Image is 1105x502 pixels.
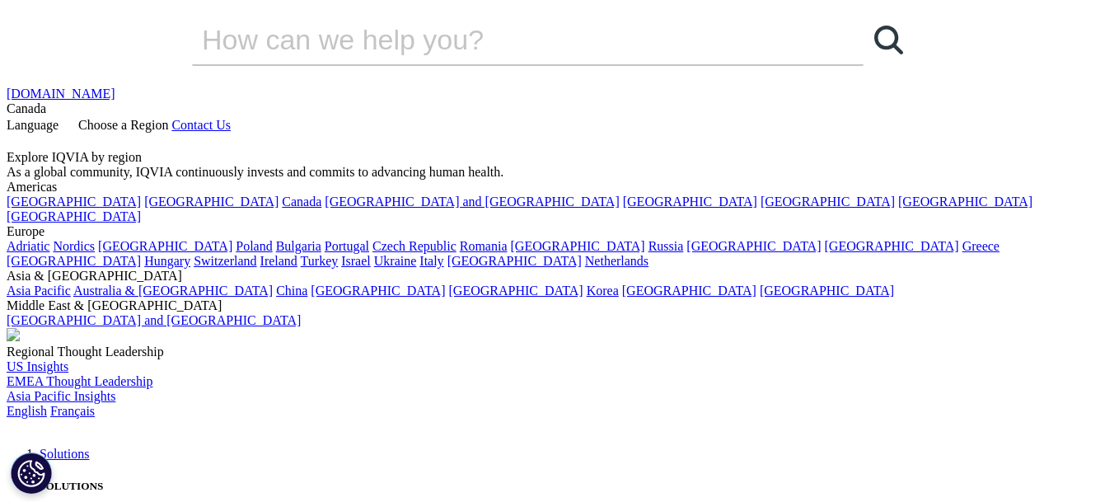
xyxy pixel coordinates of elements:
[260,254,297,268] a: Ireland
[7,404,47,418] a: English
[171,118,231,132] a: Contact Us
[276,284,307,298] a: China
[7,298,1098,313] div: Middle East & [GEOGRAPHIC_DATA]
[648,239,684,253] a: Russia
[98,239,232,253] a: [GEOGRAPHIC_DATA]
[7,328,20,341] img: 2093_analyzing-data-using-big-screen-display-and-laptop.png
[276,239,321,253] a: Bulgaria
[761,195,895,209] a: [GEOGRAPHIC_DATA]
[192,15,817,64] input: Recherche
[7,87,115,101] a: [DOMAIN_NAME]
[7,389,115,403] a: Asia Pacific Insights
[587,284,619,298] a: Korea
[236,239,272,253] a: Poland
[825,239,959,253] a: [GEOGRAPHIC_DATA]
[325,239,369,253] a: Portugal
[301,254,339,268] a: Turkey
[898,195,1032,209] a: [GEOGRAPHIC_DATA]
[144,195,279,209] a: [GEOGRAPHIC_DATA]
[7,180,1098,195] div: Americas
[962,239,1000,253] a: Greece
[325,195,619,209] a: [GEOGRAPHIC_DATA] and [GEOGRAPHIC_DATA]
[7,313,301,327] a: [GEOGRAPHIC_DATA] and [GEOGRAPHIC_DATA]
[7,359,68,373] a: US Insights
[449,284,583,298] a: [GEOGRAPHIC_DATA]
[11,453,52,494] button: Paramètres des cookies
[7,209,141,223] a: [GEOGRAPHIC_DATA]
[7,269,1098,284] div: Asia & [GEOGRAPHIC_DATA]
[40,480,1098,493] h5: SOLUTIONS
[7,224,1098,239] div: Europe
[760,284,894,298] a: [GEOGRAPHIC_DATA]
[7,239,49,253] a: Adriatic
[686,239,821,253] a: [GEOGRAPHIC_DATA]
[374,254,417,268] a: Ukraine
[874,26,903,54] svg: Search
[7,195,141,209] a: [GEOGRAPHIC_DATA]
[53,239,95,253] a: Nordics
[7,374,152,388] a: EMEA Thought Leadership
[585,254,648,268] a: Netherlands
[7,150,1098,165] div: Explore IQVIA by region
[282,195,321,209] a: Canada
[372,239,457,253] a: Czech Republic
[460,239,508,253] a: Romania
[311,284,445,298] a: [GEOGRAPHIC_DATA]
[144,254,190,268] a: Hungary
[7,118,59,132] span: Language
[7,254,141,268] a: [GEOGRAPHIC_DATA]
[78,118,168,132] span: Choose a Region
[864,15,913,64] a: Recherche
[622,284,756,298] a: [GEOGRAPHIC_DATA]
[447,254,582,268] a: [GEOGRAPHIC_DATA]
[7,345,1098,359] div: Regional Thought Leadership
[623,195,757,209] a: [GEOGRAPHIC_DATA]
[341,254,371,268] a: Israel
[7,101,1098,116] div: Canada
[50,404,95,418] a: Français
[7,165,1098,180] div: As a global community, IQVIA continuously invests and commits to advancing human health.
[511,239,645,253] a: [GEOGRAPHIC_DATA]
[7,284,71,298] a: Asia Pacific
[73,284,273,298] a: Australia & [GEOGRAPHIC_DATA]
[419,254,443,268] a: Italy
[194,254,256,268] a: Switzerland
[40,447,89,461] a: Solutions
